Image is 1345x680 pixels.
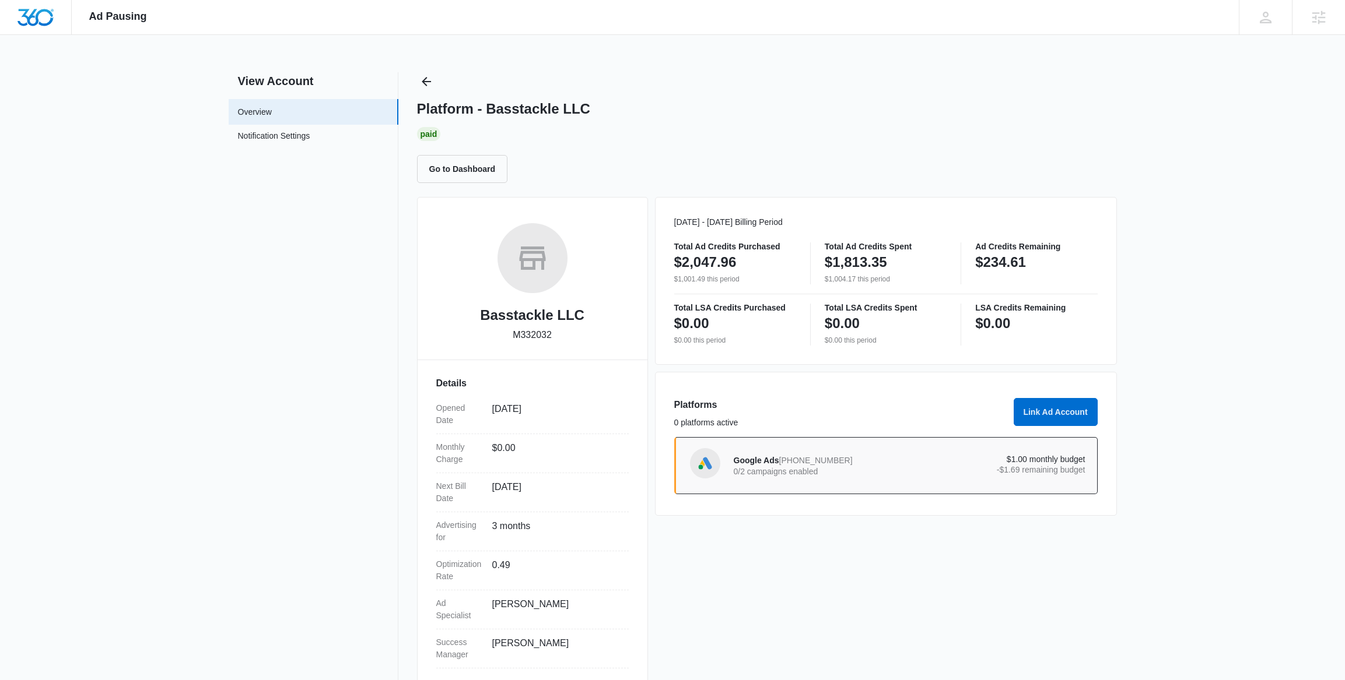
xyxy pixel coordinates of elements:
[674,417,1007,429] p: 0 platforms active
[436,590,629,629] div: Ad Specialist[PERSON_NAME]
[436,597,483,622] dt: Ad Specialist
[436,441,483,466] dt: Monthly Charge
[674,437,1098,494] a: Google AdsGoogle Ads[PHONE_NUMBER]0/2 campaigns enabled$1.00 monthly budget-$1.69 remaining budget
[436,636,483,661] dt: Success Manager
[436,473,629,512] div: Next Bill Date[DATE]
[436,395,629,434] div: Opened Date[DATE]
[436,551,629,590] div: Optimization Rate0.49
[674,335,796,346] p: $0.00 this period
[238,130,310,145] a: Notification Settings
[674,314,709,333] p: $0.00
[238,106,272,118] a: Overview
[436,402,483,427] dt: Opened Date
[436,558,483,583] dt: Optimization Rate
[975,242,1097,251] p: Ad Credits Remaining
[492,519,619,544] dd: 3 months
[492,402,619,427] dd: [DATE]
[417,155,508,183] button: Go to Dashboard
[734,467,910,475] p: 0/2 campaigns enabled
[436,434,629,473] div: Monthly Charge$0.00
[909,455,1085,463] p: $1.00 monthly budget
[825,335,947,346] p: $0.00 this period
[89,10,147,23] span: Ad Pausing
[436,629,629,668] div: Success Manager[PERSON_NAME]
[696,454,714,472] img: Google Ads
[436,480,483,505] dt: Next Bill Date
[674,304,796,312] p: Total LSA Credits Purchased
[492,480,619,505] dd: [DATE]
[825,314,860,333] p: $0.00
[825,274,947,284] p: $1,004.17 this period
[909,466,1085,474] p: -$1.69 remaining budget
[779,456,853,465] span: [PHONE_NUMBER]
[436,519,483,544] dt: Advertising for
[229,72,398,90] h2: View Account
[825,304,947,312] p: Total LSA Credits Spent
[674,398,1007,412] h3: Platforms
[825,242,947,251] p: Total Ad Credits Spent
[492,558,619,583] dd: 0.49
[975,253,1026,272] p: $234.61
[492,636,619,661] dd: [PERSON_NAME]
[825,253,887,272] p: $1,813.35
[436,376,629,390] h3: Details
[674,242,796,251] p: Total Ad Credits Purchased
[975,304,1097,312] p: LSA Credits Remaining
[417,164,515,174] a: Go to Dashboard
[674,274,796,284] p: $1,001.49 this period
[1014,398,1098,426] button: Link Ad Account
[492,441,619,466] dd: $0.00
[975,314,1010,333] p: $0.00
[674,216,1098,228] p: [DATE] - [DATE] Billing Period
[674,253,737,272] p: $2,047.96
[417,72,436,91] button: Back
[417,100,590,118] h1: Platform - Basstackle LLC
[492,597,619,622] dd: [PERSON_NAME]
[417,127,441,141] div: Paid
[513,328,552,342] p: M332032
[734,456,779,465] span: Google Ads
[436,512,629,551] div: Advertising for3 months
[480,305,584,326] h2: Basstackle LLC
